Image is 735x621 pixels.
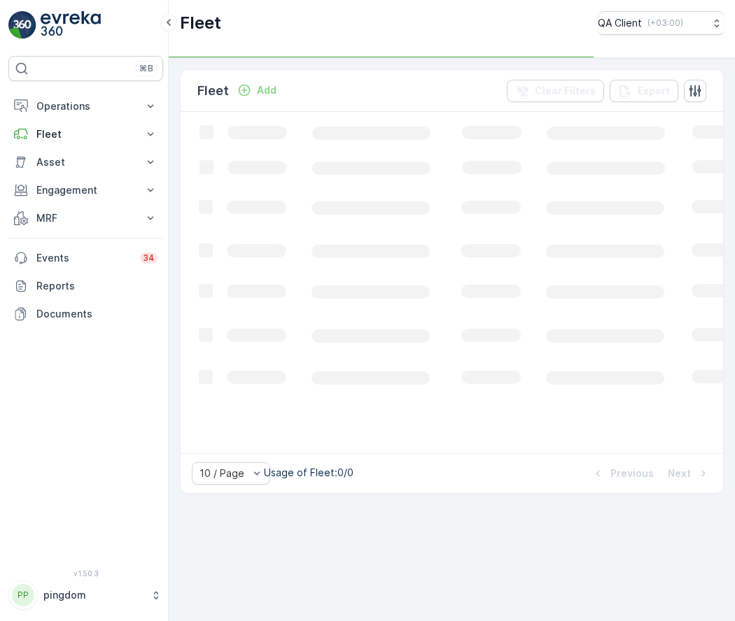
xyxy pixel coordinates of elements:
[507,80,604,102] button: Clear Filters
[589,465,655,482] button: Previous
[8,244,163,272] a: Events34
[8,120,163,148] button: Fleet
[8,300,163,328] a: Documents
[36,155,135,169] p: Asset
[8,272,163,300] a: Reports
[36,211,135,225] p: MRF
[139,63,153,74] p: ⌘B
[668,466,691,480] p: Next
[36,127,135,141] p: Fleet
[180,12,221,34] p: Fleet
[8,580,163,610] button: PPpingdom
[610,80,678,102] button: Export
[197,81,229,101] p: Fleet
[12,584,34,606] div: PP
[36,307,157,321] p: Documents
[8,92,163,120] button: Operations
[8,11,36,39] img: logo
[598,11,724,35] button: QA Client(+03:00)
[36,99,135,113] p: Operations
[143,252,155,264] p: 34
[8,148,163,176] button: Asset
[8,569,163,578] span: v 1.50.3
[36,183,135,197] p: Engagement
[264,466,353,480] p: Usage of Fleet : 0/0
[41,11,101,39] img: logo_light-DOdMpM7g.png
[666,465,712,482] button: Next
[610,466,654,480] p: Previous
[598,16,642,30] p: QA Client
[8,176,163,204] button: Engagement
[257,83,276,97] p: Add
[36,251,132,265] p: Events
[647,17,683,29] p: ( +03:00 )
[8,204,163,232] button: MRF
[535,84,596,98] p: Clear Filters
[43,588,143,602] p: pingdom
[638,84,670,98] p: Export
[232,82,282,99] button: Add
[36,279,157,293] p: Reports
